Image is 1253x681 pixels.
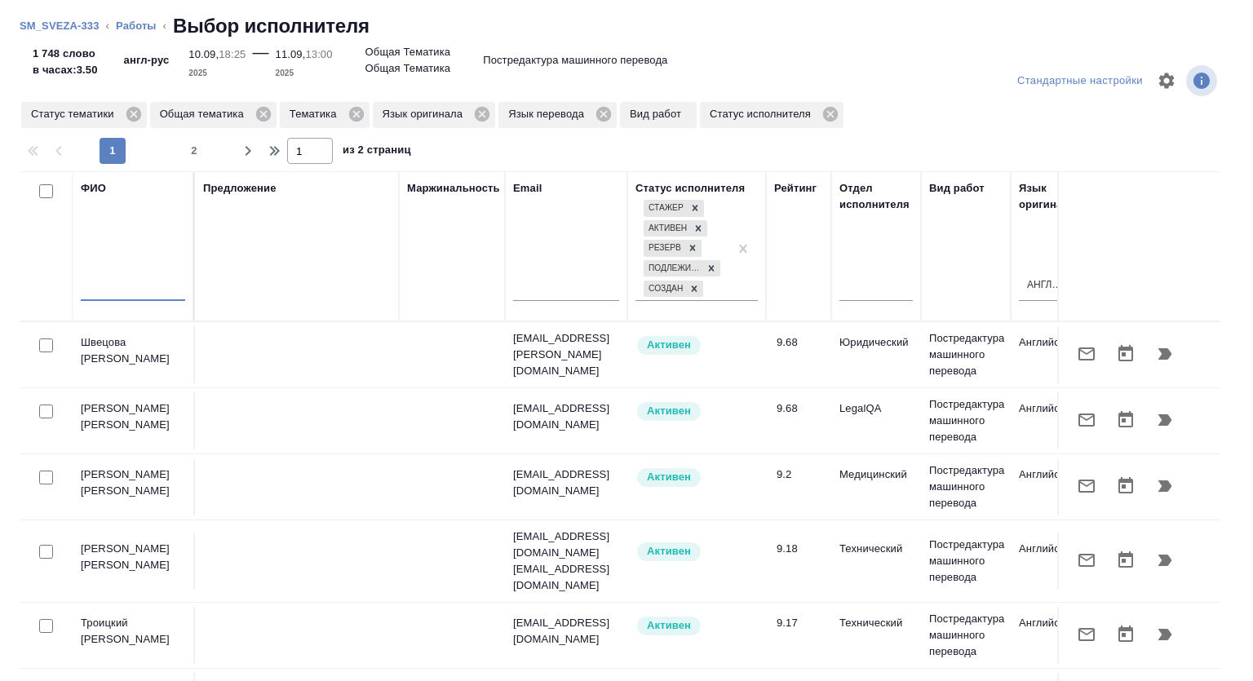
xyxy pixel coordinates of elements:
[20,20,100,32] a: SM_SVEZA-333
[1145,400,1184,440] button: Продолжить
[929,396,1003,445] p: Постредактура машинного перевода
[831,458,921,515] td: Медицинский
[642,238,703,259] div: Стажер, Активен, Резерв, Подлежит внедрению, Создан
[774,180,817,197] div: Рейтинг
[1019,180,1092,213] div: Язык оригинала
[116,20,157,32] a: Работы
[1106,334,1145,374] button: Открыть календарь загрузки
[373,102,496,128] div: Язык оригинала
[929,462,1003,511] p: Постредактура машинного перевода
[1067,334,1106,374] button: Отправить предложение о работе
[173,13,370,39] h2: Выбор исполнителя
[163,18,166,34] li: ‹
[647,403,691,419] p: Активен
[635,541,758,563] div: Рядовой исполнитель: назначай с учетом рейтинга
[1186,65,1220,96] span: Посмотреть информацию
[73,326,195,383] td: Швецова [PERSON_NAME]
[407,180,500,197] div: Маржинальность
[635,400,758,422] div: Рядовой исполнитель: назначай с учетом рейтинга
[647,617,691,634] p: Активен
[39,471,53,484] input: Выбери исполнителей, чтобы отправить приглашение на работу
[1067,615,1106,654] button: Отправить предложение о работе
[1067,400,1106,440] button: Отправить предложение о работе
[305,48,332,60] p: 13:00
[106,18,109,34] li: ‹
[644,200,686,217] div: Стажер
[831,326,921,383] td: Юридический
[150,102,277,128] div: Общая тематика
[1067,467,1106,506] button: Отправить предложение о работе
[513,330,619,379] p: [EMAIL_ADDRESS][PERSON_NAME][DOMAIN_NAME]
[700,102,843,128] div: Статус исполнителя
[1106,615,1145,654] button: Открыть календарь загрузки
[498,102,617,128] div: Язык перевода
[635,467,758,489] div: Рядовой исполнитель: назначай с учетом рейтинга
[21,102,147,128] div: Статус тематики
[644,240,684,257] div: Резерв
[483,52,667,69] p: Постредактура машинного перевода
[647,337,691,353] p: Активен
[365,44,451,60] p: Общая Тематика
[831,533,921,590] td: Технический
[1106,400,1145,440] button: Открыть календарь загрузки
[644,260,702,277] div: Подлежит внедрению
[929,537,1003,586] p: Постредактура машинного перевода
[642,279,705,299] div: Стажер, Активен, Резерв, Подлежит внедрению, Создан
[181,143,207,159] span: 2
[508,106,590,122] p: Язык перевода
[513,180,542,197] div: Email
[642,259,722,279] div: Стажер, Активен, Резерв, Подлежит внедрению, Создан
[642,198,706,219] div: Стажер, Активен, Резерв, Подлежит внедрению, Создан
[635,334,758,356] div: Рядовой исполнитель: назначай с учетом рейтинга
[777,400,823,417] div: 9.68
[188,48,219,60] p: 10.09,
[777,541,823,557] div: 9.18
[73,392,195,449] td: [PERSON_NAME] [PERSON_NAME]
[831,607,921,664] td: Технический
[513,561,619,594] p: [EMAIL_ADDRESS][DOMAIN_NAME]
[777,334,823,351] div: 9.68
[1013,69,1147,94] div: split button
[31,106,120,122] p: Статус тематики
[839,180,913,213] div: Отдел исполнителя
[280,102,370,128] div: Тематика
[290,106,343,122] p: Тематика
[219,48,246,60] p: 18:25
[831,392,921,449] td: LegalQA
[1011,533,1100,590] td: Английский
[33,46,98,62] p: 1 748 слово
[635,615,758,637] div: Рядовой исполнитель: назначай с учетом рейтинга
[160,106,250,122] p: Общая тематика
[1145,467,1184,506] button: Продолжить
[1011,458,1100,515] td: Английский
[20,13,1233,39] nav: breadcrumb
[929,180,985,197] div: Вид работ
[513,467,619,499] p: [EMAIL_ADDRESS][DOMAIN_NAME]
[383,106,469,122] p: Язык оригинала
[644,281,685,298] div: Создан
[630,106,687,122] p: Вид работ
[73,533,195,590] td: [PERSON_NAME] [PERSON_NAME]
[710,106,817,122] p: Статус исполнителя
[513,400,619,433] p: [EMAIL_ADDRESS][DOMAIN_NAME]
[1147,61,1186,100] span: Настроить таблицу
[73,458,195,515] td: [PERSON_NAME] [PERSON_NAME]
[1145,615,1184,654] button: Продолжить
[1011,392,1100,449] td: Английский
[777,615,823,631] div: 9.17
[39,338,53,352] input: Выбери исполнителей, чтобы отправить приглашение на работу
[343,140,411,164] span: из 2 страниц
[635,180,745,197] div: Статус исполнителя
[39,619,53,633] input: Выбери исполнителей, чтобы отправить приглашение на работу
[1106,467,1145,506] button: Открыть календарь загрузки
[1145,334,1184,374] button: Продолжить
[1011,326,1100,383] td: Английский
[203,180,277,197] div: Предложение
[777,467,823,483] div: 9.2
[1027,278,1065,292] div: Английский
[1067,541,1106,580] button: Отправить предложение о работе
[39,545,53,559] input: Выбери исполнителей, чтобы отправить приглашение на работу
[39,405,53,418] input: Выбери исполнителей, чтобы отправить приглашение на работу
[276,48,306,60] p: 11.09,
[644,220,689,237] div: Активен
